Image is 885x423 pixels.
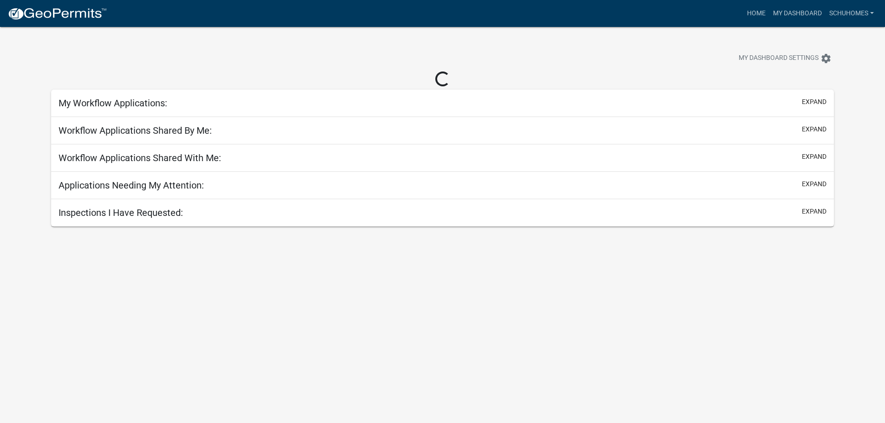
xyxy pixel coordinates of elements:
[59,152,221,163] h5: Workflow Applications Shared With Me:
[59,180,204,191] h5: Applications Needing My Attention:
[802,207,826,216] button: expand
[59,125,212,136] h5: Workflow Applications Shared By Me:
[731,49,839,67] button: My Dashboard Settingssettings
[802,124,826,134] button: expand
[802,179,826,189] button: expand
[802,97,826,107] button: expand
[743,5,769,22] a: Home
[826,5,878,22] a: SchuHomes
[802,152,826,162] button: expand
[769,5,826,22] a: My Dashboard
[739,53,819,64] span: My Dashboard Settings
[59,207,183,218] h5: Inspections I Have Requested:
[820,53,832,64] i: settings
[59,98,167,109] h5: My Workflow Applications:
